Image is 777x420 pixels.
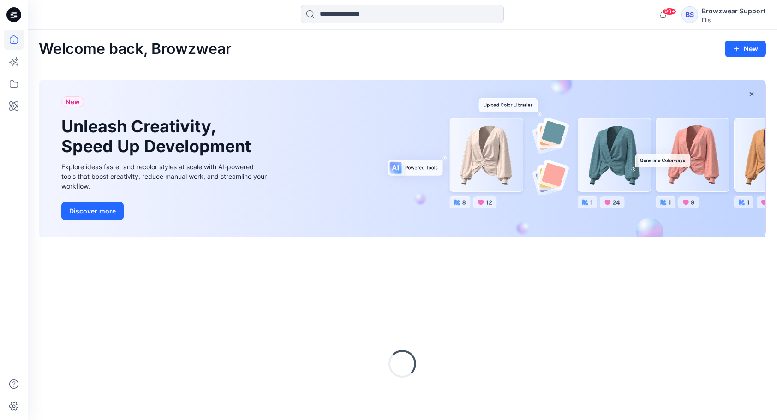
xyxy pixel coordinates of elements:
[61,117,255,156] h1: Unleash Creativity, Speed Up Development
[66,96,80,107] span: New
[61,202,269,220] a: Discover more
[681,6,698,23] div: BS
[663,8,676,15] span: 99+
[61,162,269,191] div: Explore ideas faster and recolor styles at scale with AI-powered tools that boost creativity, red...
[725,41,766,57] button: New
[702,6,765,17] div: Browzwear Support
[702,17,765,24] div: Elis
[61,202,124,220] button: Discover more
[39,41,232,58] h2: Welcome back, Browzwear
